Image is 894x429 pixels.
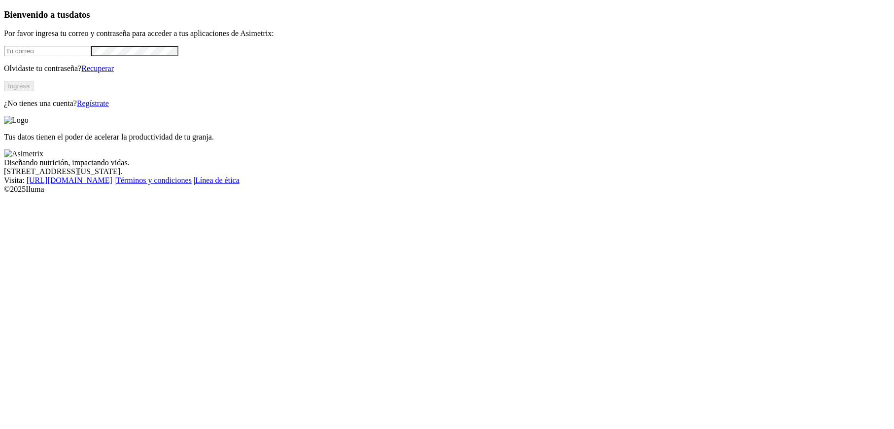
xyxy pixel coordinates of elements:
a: Recuperar [81,64,114,72]
input: Tu correo [4,46,91,56]
button: Ingresa [4,81,34,91]
p: Por favor ingresa tu correo y contraseña para acceder a tus aplicaciones de Asimetrix: [4,29,890,38]
a: Línea de ética [195,176,240,184]
img: Logo [4,116,29,125]
h3: Bienvenido a tus [4,9,890,20]
p: Olvidaste tu contraseña? [4,64,890,73]
img: Asimetrix [4,149,43,158]
div: © 2025 Iluma [4,185,890,194]
div: Diseñando nutrición, impactando vidas. [4,158,890,167]
div: [STREET_ADDRESS][US_STATE]. [4,167,890,176]
a: [URL][DOMAIN_NAME] [27,176,112,184]
p: Tus datos tienen el poder de acelerar la productividad de tu granja. [4,133,890,142]
div: Visita : | | [4,176,890,185]
p: ¿No tienes una cuenta? [4,99,890,108]
span: datos [69,9,90,20]
a: Regístrate [77,99,109,107]
a: Términos y condiciones [116,176,192,184]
